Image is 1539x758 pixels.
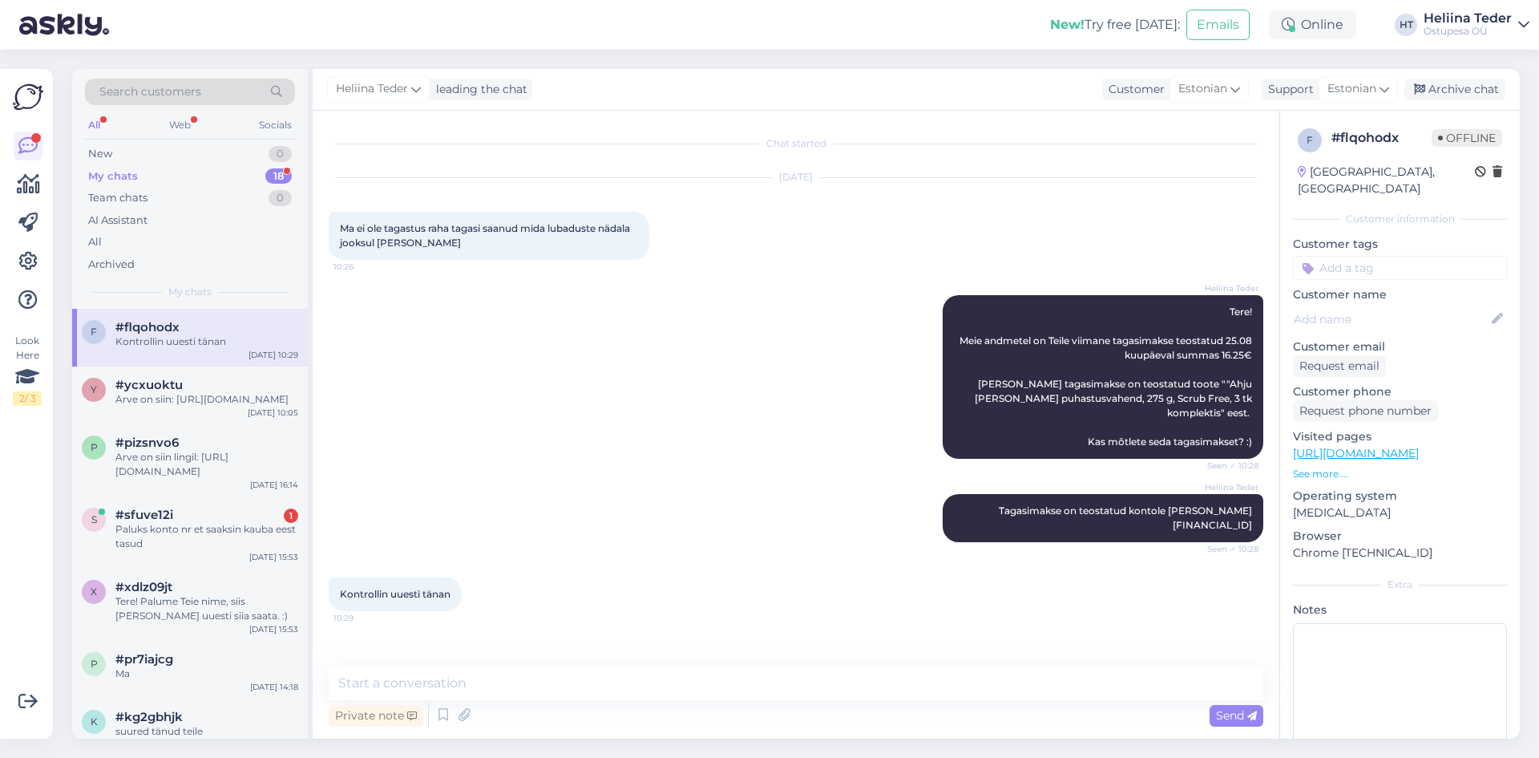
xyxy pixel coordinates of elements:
span: #sfuve12i [115,508,173,522]
div: HT [1395,14,1417,36]
div: New [88,146,112,162]
span: Seen ✓ 10:28 [1198,543,1258,555]
div: 0 [269,190,292,206]
span: Heliina Teder [1198,481,1258,493]
p: Visited pages [1293,428,1507,445]
span: #pizsnvo6 [115,436,179,450]
span: Offline [1432,129,1502,147]
span: p [91,658,98,670]
div: Team chats [88,190,147,206]
div: Customer information [1293,212,1507,226]
div: AI Assistant [88,213,147,229]
div: 2 / 3 [13,391,42,406]
div: My chats [88,168,138,184]
span: 10:26 [333,261,394,273]
p: See more ... [1293,467,1507,481]
div: Socials [256,115,295,136]
div: [DATE] 10:05 [248,407,298,419]
div: Request phone number [1293,400,1438,422]
div: [DATE] [329,170,1263,184]
p: Operating system [1293,488,1507,505]
span: f [91,326,97,338]
div: All [85,115,103,136]
b: New! [1050,17,1085,32]
p: Customer name [1293,286,1507,303]
span: 10:29 [333,612,394,624]
span: k [91,715,98,728]
span: Estonian [1178,80,1227,98]
span: My chats [168,285,212,299]
div: suured tänud teile [115,724,298,739]
span: Ma ei ole tagastus raha tagasi saanud mida lubaduste nädala jooksul [PERSON_NAME] [340,222,632,249]
div: Chat started [329,136,1263,151]
span: Estonian [1327,80,1376,98]
span: Heliina Teder [336,80,408,98]
div: Private note [329,705,423,727]
p: Notes [1293,602,1507,618]
p: [MEDICAL_DATA] [1293,505,1507,521]
span: Search customers [99,83,201,100]
div: Ma [115,667,298,681]
div: Kontrollin uuesti tänan [115,334,298,349]
span: Send [1216,708,1257,723]
div: Archive chat [1404,79,1505,100]
span: Kontrollin uuesti tänan [340,588,450,600]
div: Try free [DATE]: [1050,15,1180,34]
span: Seen ✓ 10:28 [1198,460,1258,472]
span: x [91,586,97,598]
div: Paluks konto nr et saaksin kauba eest tasud [115,522,298,551]
div: Tere! Palume Teie nime, siis [PERSON_NAME] uuesti siia saata. :) [115,594,298,623]
img: Askly Logo [13,82,43,112]
div: 1 [284,509,298,523]
div: Online [1269,10,1356,39]
div: Customer [1102,81,1165,98]
span: Heliina Teder [1198,282,1258,294]
div: Look Here [13,334,42,406]
div: Request email [1293,355,1386,377]
span: #kg2gbhjk [115,710,183,724]
input: Add name [1294,310,1489,328]
a: [URL][DOMAIN_NAME] [1293,446,1419,460]
div: [GEOGRAPHIC_DATA], [GEOGRAPHIC_DATA] [1298,164,1475,197]
div: Arve on siin: [URL][DOMAIN_NAME] [115,392,298,407]
div: [DATE] 10:29 [248,349,298,361]
span: #ycxuoktu [115,378,183,392]
div: [DATE] 15:53 [249,623,298,635]
a: Heliina TederOstupesa OÜ [1424,12,1529,38]
div: Archived [88,257,135,273]
div: # flqohodx [1331,128,1432,148]
div: leading the chat [430,81,527,98]
div: Ostupesa OÜ [1424,25,1512,38]
input: Add a tag [1293,256,1507,280]
div: 18 [265,168,292,184]
button: Emails [1186,10,1250,40]
div: Support [1262,81,1314,98]
p: Customer email [1293,338,1507,355]
div: Arve on siin lingil: [URL][DOMAIN_NAME] [115,450,298,479]
div: 0 [269,146,292,162]
p: Customer phone [1293,383,1507,400]
span: Tagasimakse on teostatud kontole [PERSON_NAME] [FINANCIAL_ID] [999,505,1254,531]
span: f [1307,134,1313,146]
span: #flqohodx [115,320,180,334]
div: [DATE] 14:18 [250,681,298,693]
div: Web [166,115,194,136]
div: Heliina Teder [1424,12,1512,25]
span: y [91,383,97,395]
p: Browser [1293,528,1507,545]
div: All [88,234,102,250]
div: Extra [1293,578,1507,592]
span: p [91,441,98,453]
span: #pr7iajcg [115,652,173,667]
p: Customer tags [1293,236,1507,253]
span: #xdlz09jt [115,580,172,594]
p: Chrome [TECHNICAL_ID] [1293,545,1507,561]
div: [DATE] 15:53 [249,551,298,563]
span: s [91,513,97,525]
div: [DATE] 16:14 [250,479,298,491]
